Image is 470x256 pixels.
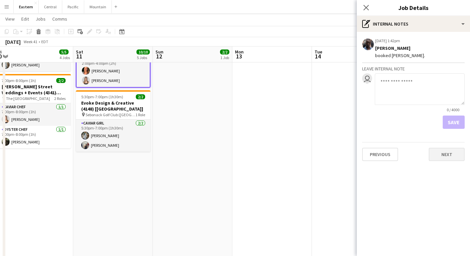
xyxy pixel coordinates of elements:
[135,112,145,117] span: 1 Role
[56,78,66,83] span: 2/2
[62,0,84,13] button: Pacific
[59,49,69,54] span: 5/5
[362,148,398,161] button: Previous
[5,39,21,45] div: [DATE]
[357,16,470,32] div: Internal notes
[52,16,67,22] span: Comms
[33,15,48,23] a: Jobs
[220,49,229,54] span: 2/2
[81,94,123,99] span: 5:30pm-7:00pm (1h30m)
[3,15,17,23] a: View
[19,15,32,23] a: Edit
[14,0,39,13] button: Eastern
[136,49,150,54] span: 10/10
[220,55,229,60] div: 1 Job
[6,96,50,101] span: The [GEOGRAPHIC_DATA]
[76,100,150,112] h3: Evoke Design & Creative (4148) [[GEOGRAPHIC_DATA]]
[75,52,83,60] span: 11
[36,16,46,22] span: Jobs
[86,112,135,117] span: Sebonack Golf Club ([GEOGRAPHIC_DATA], [GEOGRAPHIC_DATA])
[375,45,465,51] div: [PERSON_NAME]
[154,52,163,60] span: 12
[429,148,465,161] button: Next
[234,52,244,60] span: 13
[41,39,48,44] div: EDT
[155,49,163,55] span: Sun
[76,49,83,55] span: Sat
[441,107,465,112] span: 0 / 4000
[375,52,465,58] div: booked [PERSON_NAME].
[84,0,112,13] button: Mountain
[357,3,470,12] h3: Job Details
[21,16,29,22] span: Edit
[5,16,15,22] span: View
[375,38,400,43] div: [DATE] 1:42pm
[235,49,244,55] span: Mon
[314,52,322,60] span: 14
[315,49,322,55] span: Tue
[77,55,150,87] app-card-role: Oyster Chef2/22:00pm-4:00pm (2h)[PERSON_NAME][PERSON_NAME]
[76,120,150,152] app-card-role: Caviar Girl2/25:30pm-7:00pm (1h30m)[PERSON_NAME][PERSON_NAME]
[136,94,145,99] span: 2/2
[39,0,62,13] button: Central
[362,66,465,72] h3: Leave internal note
[54,96,66,101] span: 2 Roles
[137,55,149,60] div: 5 Jobs
[2,78,36,83] span: 7:00pm-8:00pm (1h)
[50,15,70,23] a: Comms
[22,39,39,44] span: Week 41
[76,90,150,152] app-job-card: 5:30pm-7:00pm (1h30m)2/2Evoke Design & Creative (4148) [[GEOGRAPHIC_DATA]] Sebonack Golf Club ([G...
[60,55,70,60] div: 4 Jobs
